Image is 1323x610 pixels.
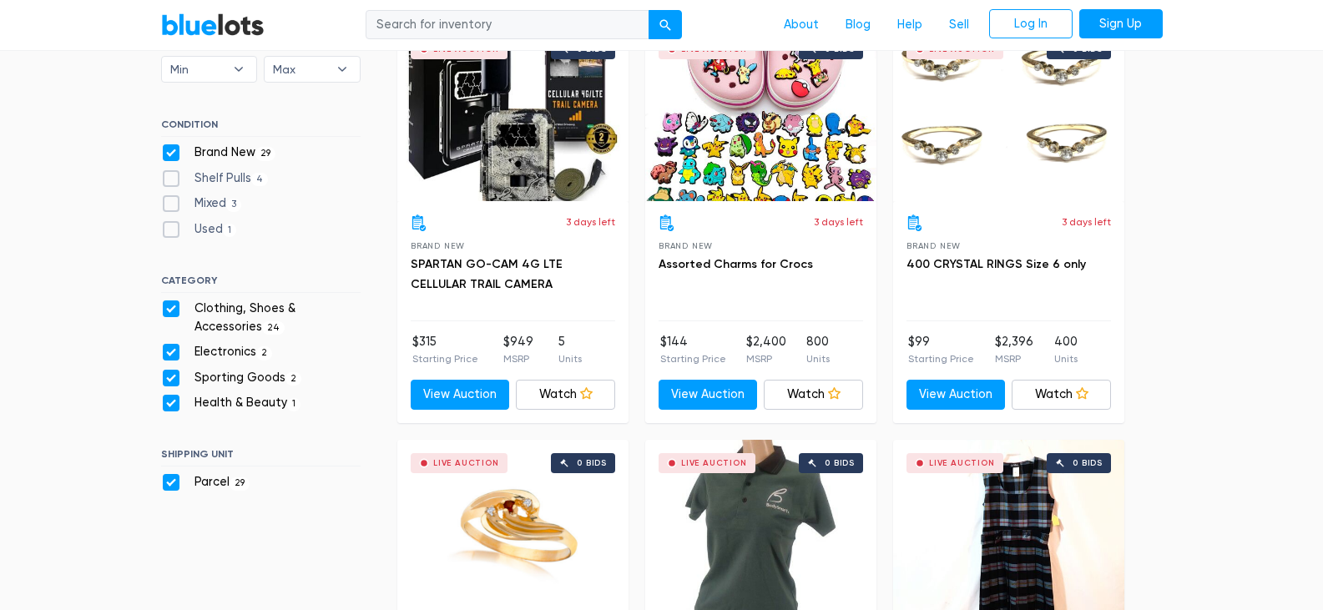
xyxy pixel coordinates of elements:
span: 4 [251,173,269,186]
span: 2 [256,346,273,360]
li: 5 [558,333,582,366]
span: Brand New [659,241,713,250]
span: 24 [262,321,285,335]
span: Brand New [411,241,465,250]
li: $315 [412,333,478,366]
div: 0 bids [577,459,607,467]
a: About [770,9,832,41]
p: 3 days left [566,214,615,229]
a: View Auction [659,380,758,410]
label: Shelf Pulls [161,169,269,188]
span: Max [273,57,328,82]
li: $144 [660,333,726,366]
a: Live Auction 0 bids [645,26,876,201]
a: 400 CRYSTAL RINGS Size 6 only [906,257,1086,271]
span: 29 [255,147,276,160]
a: Watch [764,380,863,410]
div: Live Auction [929,45,995,53]
li: $99 [908,333,974,366]
label: Electronics [161,343,273,361]
div: Live Auction [929,459,995,467]
p: Units [1054,351,1078,366]
li: 400 [1054,333,1078,366]
a: SPARTAN GO-CAM 4G LTE CELLULAR TRAIL CAMERA [411,257,563,291]
label: Sporting Goods [161,369,302,387]
a: Watch [1012,380,1111,410]
div: 0 bids [825,459,855,467]
div: 0 bids [825,45,855,53]
li: $2,400 [746,333,786,366]
h6: CATEGORY [161,275,361,293]
h6: CONDITION [161,118,361,137]
label: Brand New [161,144,276,162]
span: 1 [223,224,237,237]
a: Help [884,9,936,41]
div: Live Auction [681,45,747,53]
span: 29 [230,477,250,491]
b: ▾ [221,57,256,82]
p: Units [558,351,582,366]
a: Sign Up [1079,9,1163,39]
span: Brand New [906,241,961,250]
a: View Auction [906,380,1006,410]
label: Mixed [161,194,242,213]
b: ▾ [325,57,360,82]
p: 3 days left [1062,214,1111,229]
li: 800 [806,333,830,366]
a: View Auction [411,380,510,410]
li: $2,396 [995,333,1033,366]
label: Health & Beauty [161,394,301,412]
div: 0 bids [1073,459,1103,467]
input: Search for inventory [366,10,649,40]
div: 0 bids [577,45,607,53]
a: BlueLots [161,13,265,37]
a: Assorted Charms for Crocs [659,257,813,271]
p: MSRP [503,351,533,366]
p: Units [806,351,830,366]
span: Min [170,57,225,82]
p: MSRP [995,351,1033,366]
label: Clothing, Shoes & Accessories [161,300,361,335]
h6: SHIPPING UNIT [161,448,361,466]
a: Log In [989,9,1073,39]
div: Live Auction [681,459,747,467]
a: Live Auction 0 bids [397,26,629,201]
a: Sell [936,9,982,41]
span: 3 [226,199,242,212]
div: Live Auction [433,45,499,53]
p: Starting Price [412,351,478,366]
div: 0 bids [1073,45,1103,53]
label: Used [161,220,237,239]
p: Starting Price [660,351,726,366]
span: 1 [287,398,301,411]
p: Starting Price [908,351,974,366]
p: MSRP [746,351,786,366]
a: Watch [516,380,615,410]
span: 2 [285,372,302,386]
label: Parcel [161,473,250,492]
div: Live Auction [433,459,499,467]
li: $949 [503,333,533,366]
a: Blog [832,9,884,41]
p: 3 days left [814,214,863,229]
a: Live Auction 0 bids [893,26,1124,201]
